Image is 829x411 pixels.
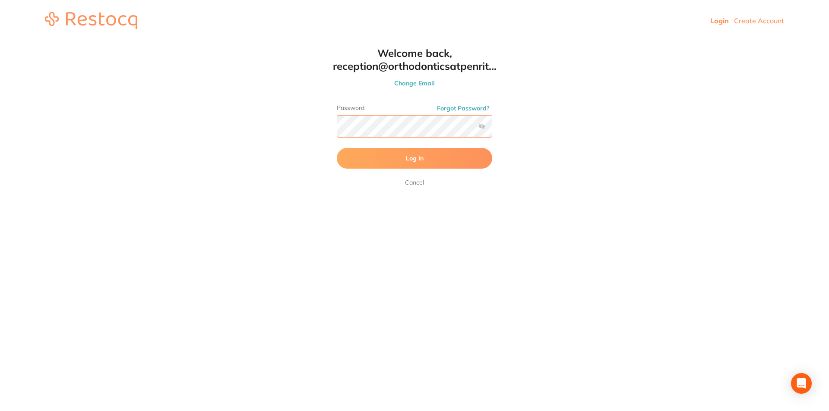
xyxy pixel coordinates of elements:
a: Login [710,16,729,25]
button: Change Email [320,79,509,87]
h1: Welcome back, reception@orthodonticsatpenrit... [320,47,509,72]
a: Cancel [403,177,426,188]
button: Log In [337,148,492,169]
div: Open Intercom Messenger [791,373,812,394]
label: Password [337,104,492,112]
button: Forgot Password? [434,104,492,112]
img: restocq_logo.svg [45,12,137,29]
a: Create Account [734,16,784,25]
span: Log In [406,154,424,162]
